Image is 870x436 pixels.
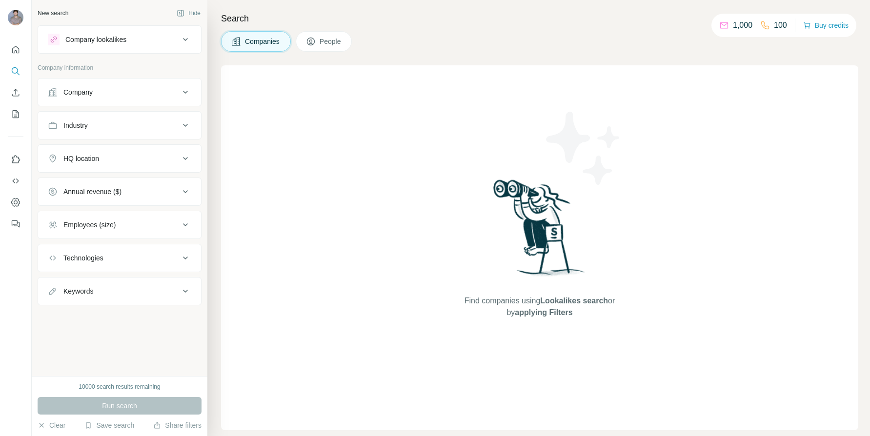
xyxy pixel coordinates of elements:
[63,220,116,230] div: Employees (size)
[515,308,572,317] span: applying Filters
[8,105,23,123] button: My lists
[38,213,201,237] button: Employees (size)
[38,63,202,72] p: Company information
[65,35,126,44] div: Company lookalikes
[8,62,23,80] button: Search
[245,37,281,46] span: Companies
[38,420,65,430] button: Clear
[8,84,23,101] button: Enrich CSV
[8,41,23,59] button: Quick start
[38,180,201,203] button: Annual revenue ($)
[38,28,201,51] button: Company lookalikes
[320,37,342,46] span: People
[153,420,202,430] button: Share filters
[63,253,103,263] div: Technologies
[8,10,23,25] img: Avatar
[221,12,858,25] h4: Search
[38,246,201,270] button: Technologies
[489,177,590,286] img: Surfe Illustration - Woman searching with binoculars
[8,194,23,211] button: Dashboard
[84,420,134,430] button: Save search
[8,215,23,233] button: Feedback
[38,9,68,18] div: New search
[63,187,121,197] div: Annual revenue ($)
[170,6,207,20] button: Hide
[38,279,201,303] button: Keywords
[540,297,608,305] span: Lookalikes search
[8,172,23,190] button: Use Surfe API
[38,147,201,170] button: HQ location
[774,20,787,31] p: 100
[733,20,752,31] p: 1,000
[63,87,93,97] div: Company
[803,19,849,32] button: Buy credits
[63,286,93,296] div: Keywords
[540,104,627,192] img: Surfe Illustration - Stars
[63,120,88,130] div: Industry
[38,80,201,104] button: Company
[462,295,618,318] span: Find companies using or by
[38,114,201,137] button: Industry
[8,151,23,168] button: Use Surfe on LinkedIn
[79,382,160,391] div: 10000 search results remaining
[63,154,99,163] div: HQ location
